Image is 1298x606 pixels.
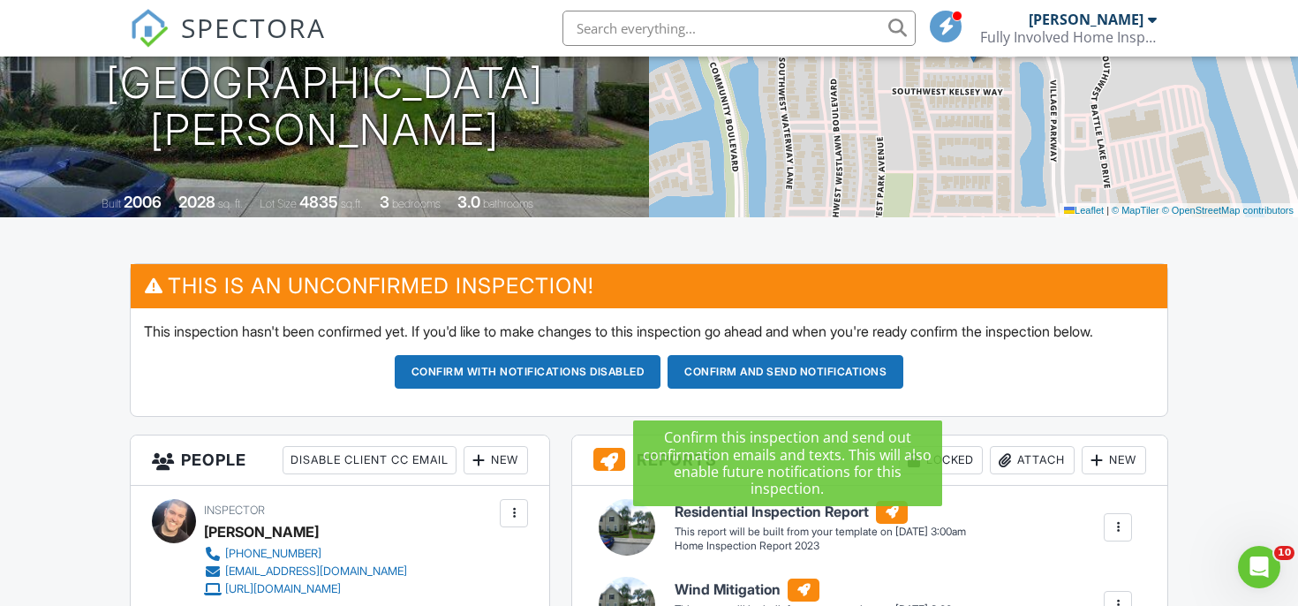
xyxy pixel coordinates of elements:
span: Lot Size [260,197,297,210]
div: Locked [899,446,983,474]
a: [PHONE_NUMBER] [204,545,407,563]
a: [EMAIL_ADDRESS][DOMAIN_NAME] [204,563,407,580]
div: 2028 [178,193,215,211]
span: 10 [1274,546,1294,560]
div: 2006 [124,193,162,211]
div: Attach [990,446,1075,474]
div: [PERSON_NAME] [204,519,319,545]
iframe: Intercom live chat [1238,546,1280,588]
h3: Reports [572,436,1167,486]
a: [URL][DOMAIN_NAME] [204,580,407,598]
h6: Residential Inspection Report [675,501,966,524]
a: SPECTORA [130,24,326,61]
a: © OpenStreetMap contributors [1162,205,1294,216]
h1: [STREET_ADDRESS] [GEOGRAPHIC_DATA][PERSON_NAME] [28,13,621,153]
div: Fully Involved Home Inspections [980,28,1157,46]
div: 3.0 [457,193,480,211]
button: Confirm with notifications disabled [395,355,661,389]
span: sq. ft. [218,197,243,210]
div: 4835 [299,193,338,211]
a: © MapTiler [1112,205,1159,216]
div: 3 [380,193,389,211]
div: New [1082,446,1146,474]
div: New [464,446,528,474]
div: [PERSON_NAME] [1029,11,1143,28]
span: sq.ft. [341,197,363,210]
p: This inspection hasn't been confirmed yet. If you'd like to make changes to this inspection go ah... [144,322,1154,341]
div: [URL][DOMAIN_NAME] [225,582,341,596]
div: This report will be built from your template on [DATE] 3:00am [675,525,966,539]
button: Confirm and send notifications [668,355,903,389]
div: [EMAIL_ADDRESS][DOMAIN_NAME] [225,564,407,579]
span: bathrooms [483,197,533,210]
h6: Wind Mitigation [675,579,966,602]
span: SPECTORA [181,9,326,46]
span: bedrooms [392,197,441,210]
h3: This is an Unconfirmed Inspection! [131,264,1167,307]
span: Inspector [204,504,265,517]
input: Search everything... [562,11,916,46]
a: Leaflet [1064,205,1104,216]
div: [PHONE_NUMBER] [225,547,321,561]
span: | [1106,205,1109,216]
div: Disable Client CC Email [283,446,457,474]
img: The Best Home Inspection Software - Spectora [130,9,169,48]
span: Built [102,197,121,210]
div: Home Inspection Report 2023 [675,539,966,554]
h3: People [131,436,549,486]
